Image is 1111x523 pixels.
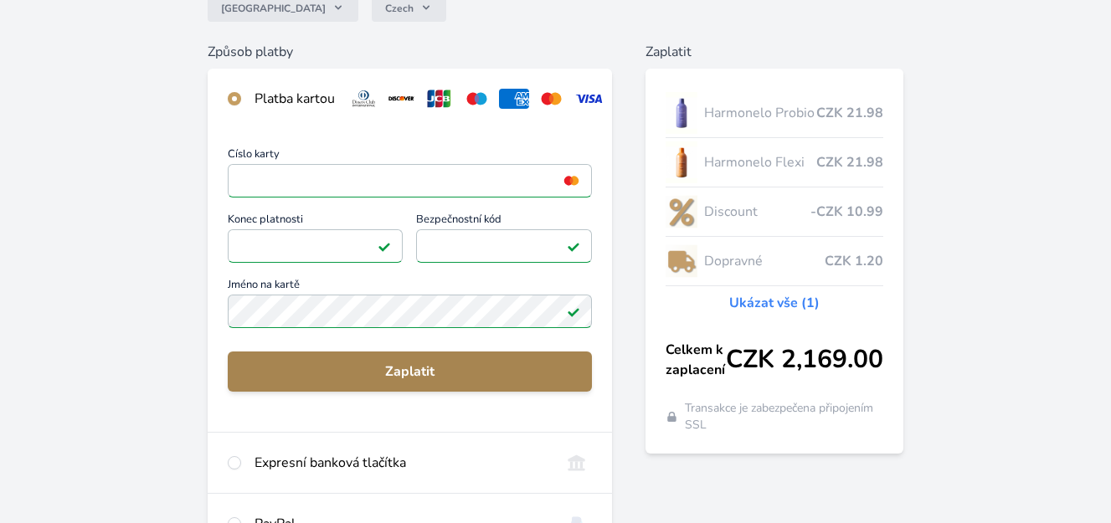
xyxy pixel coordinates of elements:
span: [GEOGRAPHIC_DATA] [221,2,326,15]
a: Ukázat vše (1) [729,293,820,313]
span: -CZK 10.99 [810,202,883,222]
iframe: Iframe pro bezpečnostní kód [424,234,584,258]
span: Jméno na kartě [228,279,592,295]
span: Celkem k zaplacení [666,340,727,380]
img: mc [560,173,583,188]
div: Platba kartou [255,89,335,109]
img: jcb.svg [424,89,455,109]
span: Zaplatit [241,361,579,382]
img: visa.svg [574,89,604,109]
span: CZK 21.98 [816,103,883,123]
span: Discount [704,202,811,222]
img: diners.svg [348,89,379,109]
span: CZK 21.98 [816,152,883,172]
img: onlineBanking_CZ.svg [561,453,592,473]
button: Zaplatit [228,351,592,392]
input: Jméno na kartěPlatné pole [228,295,592,328]
span: Bezpečnostní kód [416,214,591,229]
iframe: Iframe pro datum vypršení platnosti [235,234,395,258]
h6: Zaplatit [646,42,904,62]
img: discover.svg [386,89,417,109]
span: CZK 1.20 [825,251,883,271]
img: amex.svg [499,89,530,109]
img: mc.svg [536,89,567,109]
span: Czech [385,2,414,15]
div: Expresní banková tlačítka [255,453,548,473]
span: Harmonelo Flexi [704,152,817,172]
span: Dopravné [704,251,826,271]
img: discount-lo.png [666,191,697,233]
img: Platné pole [567,305,580,318]
span: CZK 2,169.00 [726,345,883,375]
h6: Způsob platby [208,42,612,62]
iframe: Iframe pro číslo karty [235,169,584,192]
span: Transakce je zabezpečena připojením SSL [685,400,884,433]
span: Číslo karty [228,149,592,164]
span: Harmonelo Probio [704,103,817,123]
span: Konec platnosti [228,214,403,229]
img: maestro.svg [461,89,492,109]
img: CLEAN_PROBIO_se_stinem_x-lo.jpg [666,92,697,134]
img: CLEAN_FLEXI_se_stinem_x-hi_(1)-lo.jpg [666,141,697,183]
img: Platné pole [378,239,391,253]
img: delivery-lo.png [666,240,697,282]
img: Platné pole [567,239,580,253]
